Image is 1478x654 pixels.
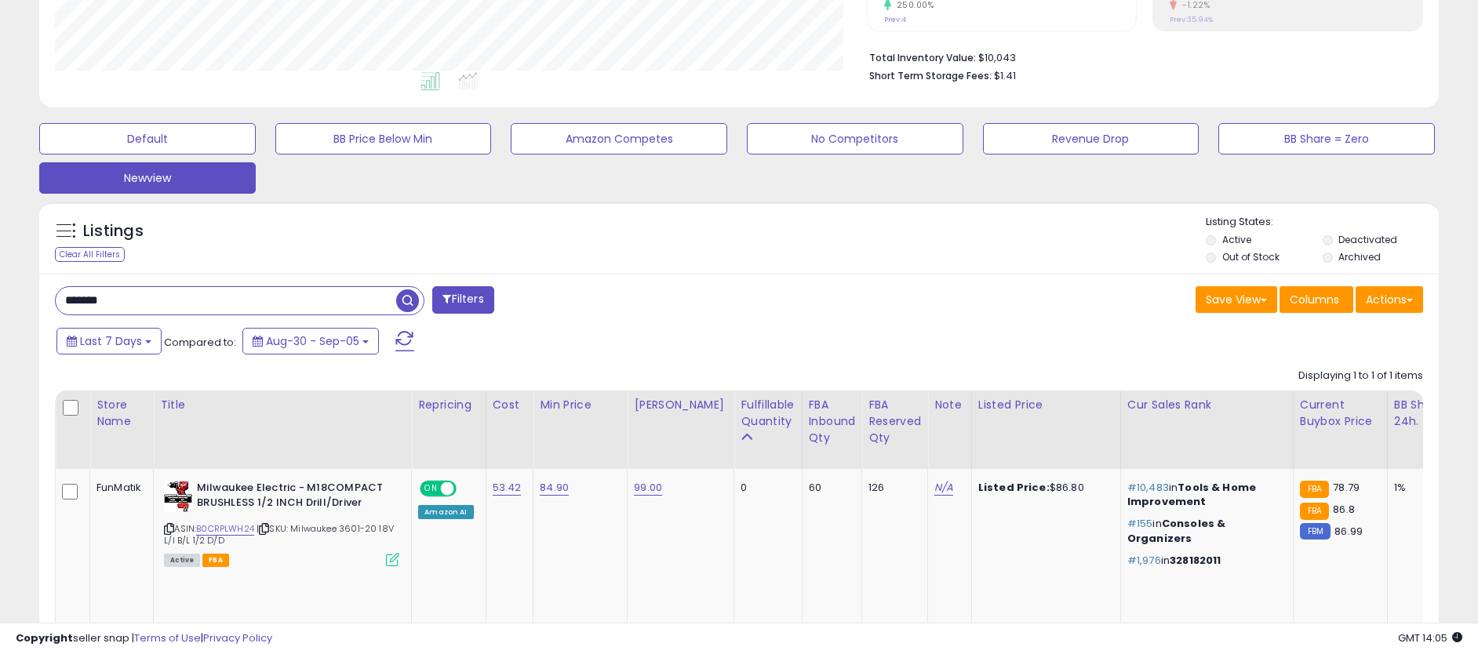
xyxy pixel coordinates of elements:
p: in [1127,481,1281,509]
span: #1,976 [1127,553,1161,568]
button: Revenue Drop [983,123,1200,154]
span: Last 7 Days [80,333,142,349]
div: Fulfillable Quantity [741,397,795,430]
span: Aug-30 - Sep-05 [266,333,359,349]
button: BB Share = Zero [1218,123,1435,154]
label: Active [1222,233,1251,246]
div: Listed Price [978,397,1114,413]
span: #155 [1127,516,1153,531]
div: Title [160,397,405,413]
div: seller snap | | [16,631,272,646]
span: ON [421,482,441,496]
button: Last 7 Days [56,328,162,354]
div: Clear All Filters [55,247,125,262]
div: ASIN: [164,481,399,565]
div: Cost [493,397,527,413]
b: Short Term Storage Fees: [869,69,992,82]
div: Store Name [96,397,147,430]
small: Prev: 35.94% [1170,15,1213,24]
span: Columns [1290,292,1339,307]
div: Min Price [540,397,621,413]
div: Note [934,397,965,413]
label: Archived [1338,250,1381,263]
a: N/A [934,480,953,496]
p: in [1127,554,1281,568]
div: BB Share 24h. [1394,397,1451,430]
a: B0CRPLWH24 [196,522,254,536]
button: No Competitors [747,123,963,154]
span: 78.79 [1333,480,1360,495]
a: Terms of Use [134,630,201,645]
button: Amazon Competes [511,123,727,154]
button: Columns [1280,286,1353,313]
div: FunMatik [96,481,141,495]
small: FBM [1300,523,1331,540]
span: OFF [454,482,479,496]
b: Listed Price: [978,480,1050,495]
span: Tools & Home Improvement [1127,480,1256,509]
div: 60 [809,481,850,495]
span: Consoles & Organizers [1127,516,1225,545]
a: 84.90 [540,480,569,496]
strong: Copyright [16,630,73,645]
label: Out of Stock [1222,250,1280,263]
div: 0 [741,481,789,495]
div: FBA Reserved Qty [868,397,921,446]
div: FBA inbound Qty [809,397,856,446]
span: All listings currently available for purchase on Amazon [164,554,200,567]
span: 328182011 [1170,553,1221,568]
b: Milwaukee Electric - M18COMPACT BRUSHLESS 1/2 INCH Drill/Driver [197,481,388,514]
div: Current Buybox Price [1300,397,1381,430]
div: $86.80 [978,481,1108,495]
b: Total Inventory Value: [869,51,976,64]
span: 86.8 [1333,502,1355,517]
span: FBA [202,554,229,567]
img: 41sf6WjCMTL._SL40_.jpg [164,481,193,512]
p: in [1127,517,1281,545]
small: FBA [1300,481,1329,498]
button: BB Price Below Min [275,123,492,154]
button: Filters [432,286,493,314]
span: 2025-09-15 14:05 GMT [1398,630,1462,645]
a: 53.42 [493,480,522,496]
span: Compared to: [164,335,236,350]
p: Listing States: [1206,215,1438,230]
button: Aug-30 - Sep-05 [242,328,379,354]
div: Displaying 1 to 1 of 1 items [1298,369,1423,383]
span: #10,483 [1127,480,1169,495]
a: Privacy Policy [203,630,272,645]
span: 86.99 [1334,524,1363,539]
button: Save View [1196,286,1277,313]
div: 126 [868,481,916,495]
div: [PERSON_NAME] [634,397,727,413]
button: Actions [1356,286,1423,313]
span: | SKU: Milwaukee 3601-20 18V L/I B/L 1/2 D/D [164,522,394,546]
small: Prev: 4 [884,15,906,24]
small: FBA [1300,503,1329,520]
span: $1.41 [994,68,1016,83]
li: $10,043 [869,47,1411,66]
button: Newview [39,162,256,194]
div: Cur Sales Rank [1127,397,1287,413]
div: 1% [1394,481,1446,495]
div: Amazon AI [418,505,473,519]
a: 99.00 [634,480,662,496]
label: Deactivated [1338,233,1397,246]
button: Default [39,123,256,154]
h5: Listings [83,220,144,242]
div: Repricing [418,397,479,413]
